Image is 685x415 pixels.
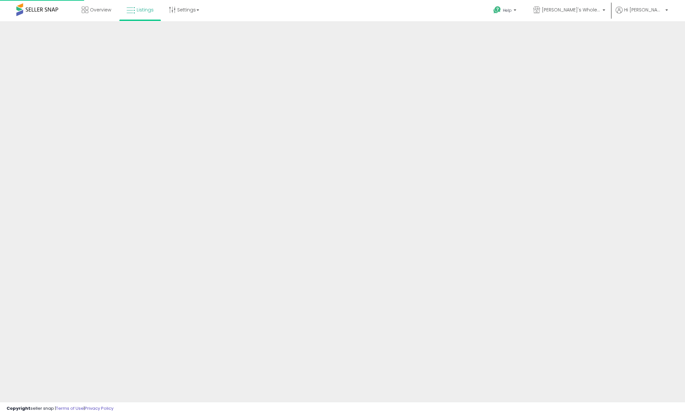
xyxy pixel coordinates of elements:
[542,7,601,13] span: [PERSON_NAME]'s Wholesale direct
[616,7,668,21] a: Hi [PERSON_NAME]
[488,1,523,21] a: Help
[503,8,512,13] span: Help
[493,6,501,14] i: Get Help
[624,7,663,13] span: Hi [PERSON_NAME]
[90,7,111,13] span: Overview
[137,7,154,13] span: Listings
